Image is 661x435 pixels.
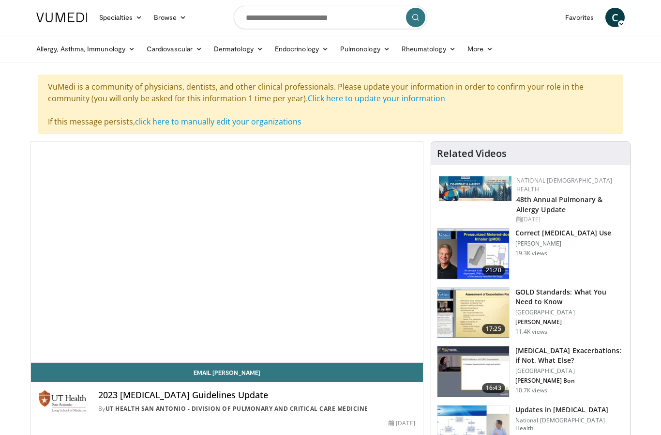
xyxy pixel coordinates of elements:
[515,387,547,394] p: 10.7K views
[437,148,507,159] h4: Related Videos
[516,176,613,193] a: National [DEMOGRAPHIC_DATA] Health
[105,404,368,413] a: UT Health San Antonio - Division of Pulmonary and Critical Care Medicine
[515,328,547,336] p: 11.4K views
[308,93,445,104] a: Click here to update your information
[334,39,396,59] a: Pulmonology
[515,367,624,375] p: [GEOGRAPHIC_DATA]
[515,417,624,432] p: National [DEMOGRAPHIC_DATA] Health
[439,176,511,201] img: b90f5d12-84c1-472e-b843-5cad6c7ef911.jpg.150x105_q85_autocrop_double_scale_upscale_version-0.2.jpg
[482,383,505,393] span: 16:43
[515,228,612,238] h3: Correct [MEDICAL_DATA] Use
[437,287,624,339] a: 17:25 GOLD Standards: What You Need to Know [GEOGRAPHIC_DATA] [PERSON_NAME] 11.4K views
[437,346,509,397] img: 1da12ca7-d1b3-42e7-aa86-5deb1d017fda.150x105_q85_crop-smart_upscale.jpg
[148,8,193,27] a: Browse
[462,39,499,59] a: More
[31,363,423,382] a: Email [PERSON_NAME]
[141,39,208,59] a: Cardiovascular
[559,8,600,27] a: Favorites
[208,39,269,59] a: Dermatology
[515,287,624,307] h3: GOLD Standards: What You Need to Know
[515,346,624,365] h3: [MEDICAL_DATA] Exacerbations: if Not, What Else?
[515,318,624,326] p: [PERSON_NAME]
[389,419,415,428] div: [DATE]
[31,142,423,363] video-js: Video Player
[30,39,141,59] a: Allergy, Asthma, Immunology
[482,324,505,334] span: 17:25
[39,390,87,413] img: UT Health San Antonio - Division of Pulmonary and Critical Care Medicine
[437,228,624,280] a: 21:20 Correct [MEDICAL_DATA] Use [PERSON_NAME] 19.3K views
[98,390,415,401] h4: 2023 [MEDICAL_DATA] Guidelines Update
[515,249,547,257] p: 19.3K views
[516,215,622,224] div: [DATE]
[515,309,624,316] p: [GEOGRAPHIC_DATA]
[135,116,301,127] a: click here to manually edit your organizations
[36,13,88,22] img: VuMedi Logo
[482,265,505,275] span: 21:20
[515,405,624,415] h3: Updates in [MEDICAL_DATA]
[38,75,623,134] div: VuMedi is a community of physicians, dentists, and other clinical professionals. Please update yo...
[516,195,602,214] a: 48th Annual Pulmonary & Allergy Update
[437,229,509,279] img: 24f79869-bf8a-4040-a4ce-e7186897569f.150x105_q85_crop-smart_upscale.jpg
[98,404,415,413] div: By
[605,8,625,27] a: C
[515,377,624,385] p: [PERSON_NAME] Bon
[396,39,462,59] a: Rheumatology
[234,6,427,29] input: Search topics, interventions
[515,240,612,248] p: [PERSON_NAME]
[269,39,334,59] a: Endocrinology
[93,8,148,27] a: Specialties
[437,288,509,338] img: 23bf7646-4741-4747-8861-6c160c37cdfa.150x105_q85_crop-smart_upscale.jpg
[437,346,624,397] a: 16:43 [MEDICAL_DATA] Exacerbations: if Not, What Else? [GEOGRAPHIC_DATA] [PERSON_NAME] Bon 10.7K ...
